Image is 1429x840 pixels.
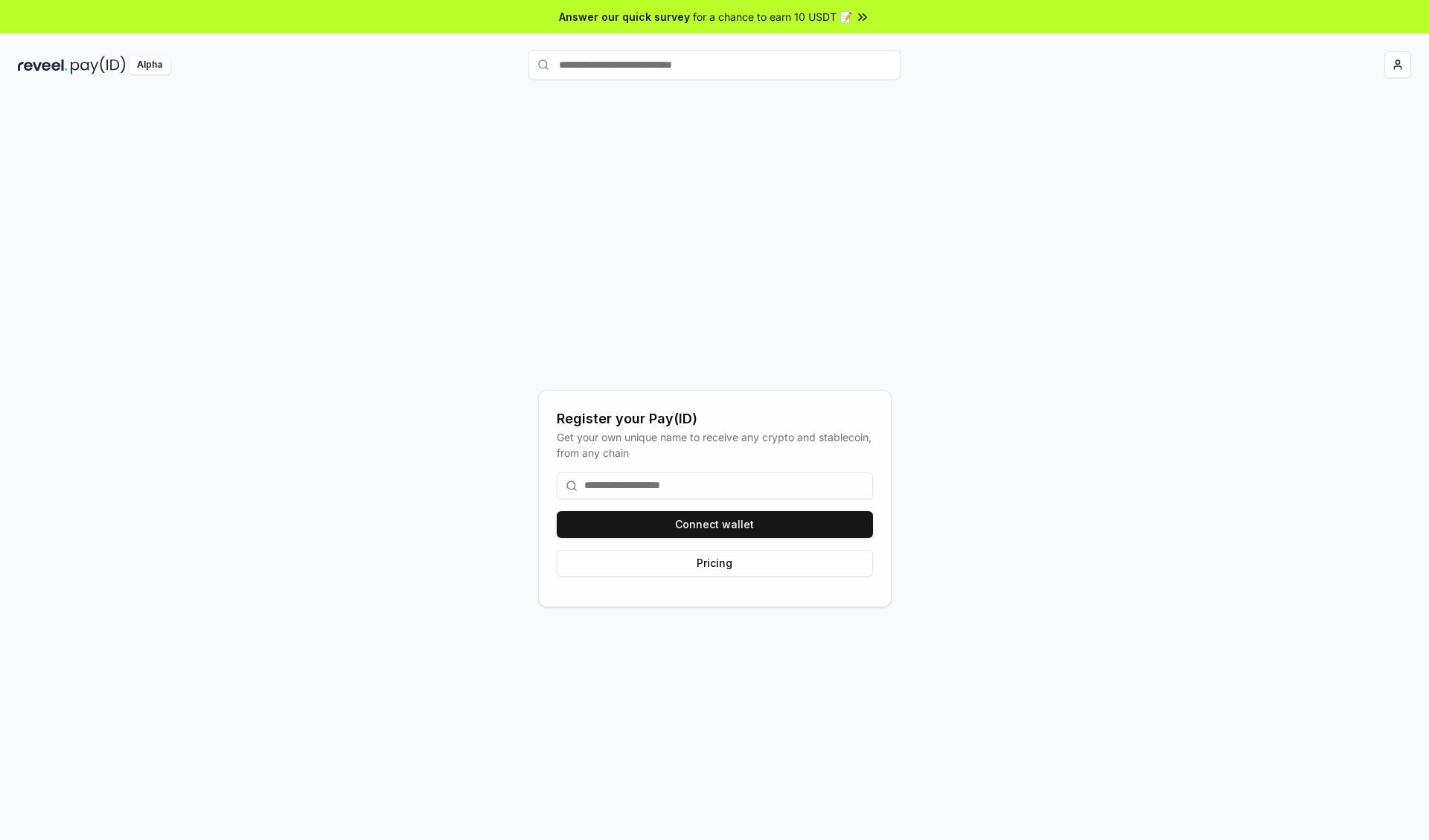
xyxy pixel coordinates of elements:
div: Alpha [129,56,170,74]
img: pay_id [71,56,126,74]
img: reveel_dark [18,56,68,74]
button: Pricing [557,550,873,577]
div: Get your own unique name to receive any crypto and stablecoin, from any chain [557,429,873,461]
div: Register your Pay(ID) [557,408,873,429]
span: for a chance to earn 10 USDT 📝 [693,9,852,25]
button: Connect wallet [557,511,873,538]
span: Answer our quick survey [559,9,690,25]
